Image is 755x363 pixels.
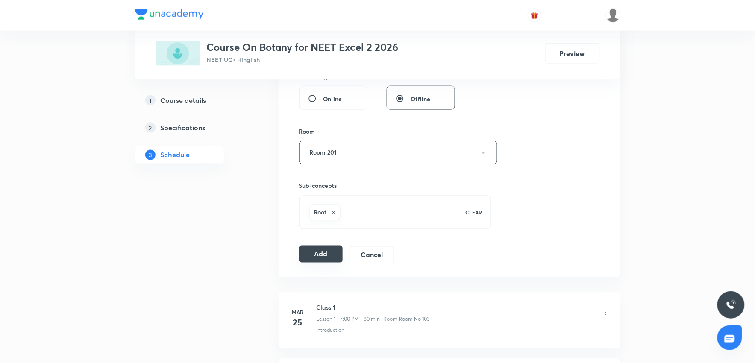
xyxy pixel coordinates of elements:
span: Online [323,94,342,103]
p: 3 [145,150,156,160]
button: Cancel [350,246,394,263]
h6: Room [299,127,315,136]
button: Room 201 [299,141,497,164]
img: Devendra Kumar [606,8,620,23]
img: Company Logo [135,9,204,20]
button: Preview [545,43,600,64]
h5: Schedule [161,150,190,160]
a: 1Course details [135,92,251,109]
img: avatar [531,12,538,19]
p: Lesson 1 • 7:00 PM • 80 min [317,316,380,323]
button: Add [299,246,343,263]
h6: Root [314,208,327,217]
h4: 25 [289,316,306,329]
a: 2Specifications [135,119,251,136]
span: Offline [411,94,431,103]
p: 1 [145,95,156,105]
a: Company Logo [135,9,204,22]
p: 2 [145,123,156,133]
p: CLEAR [465,209,482,217]
h6: Class 1 [317,303,430,312]
p: • Room Room No 103 [380,316,430,323]
p: Introduction [317,327,345,334]
button: avatar [528,9,541,22]
h5: Specifications [161,123,206,133]
h5: Course details [161,95,206,105]
h3: Course On Botany for NEET Excel 2 2026 [207,41,399,53]
img: ttu [726,300,736,310]
img: 46C683AA-ED2D-4885-8785-6EAC4A2D127C_plus.png [156,41,200,66]
h6: Sub-concepts [299,181,491,190]
p: NEET UG • Hinglish [207,55,399,64]
h6: Mar [289,309,306,316]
